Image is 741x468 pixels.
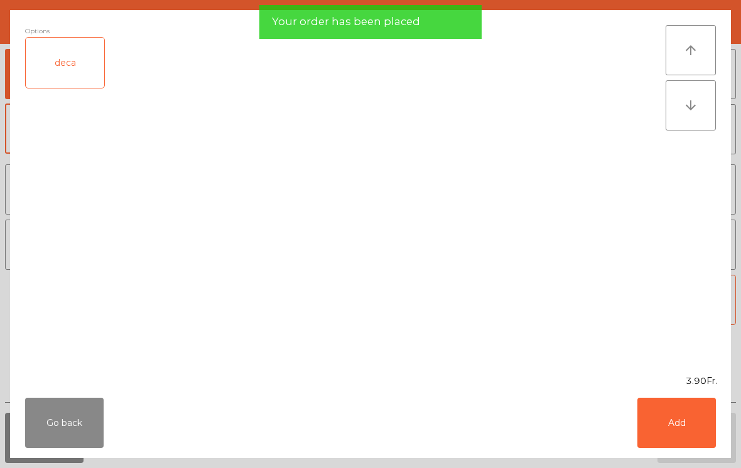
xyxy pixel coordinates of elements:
[10,375,731,388] div: 3.90Fr.
[683,98,698,113] i: arrow_downward
[25,25,50,37] span: Options
[272,14,420,29] span: Your order has been placed
[666,25,716,75] button: arrow_upward
[683,43,698,58] i: arrow_upward
[666,80,716,130] button: arrow_downward
[25,398,104,448] button: Go back
[26,38,104,88] div: deca
[637,398,716,448] button: Add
